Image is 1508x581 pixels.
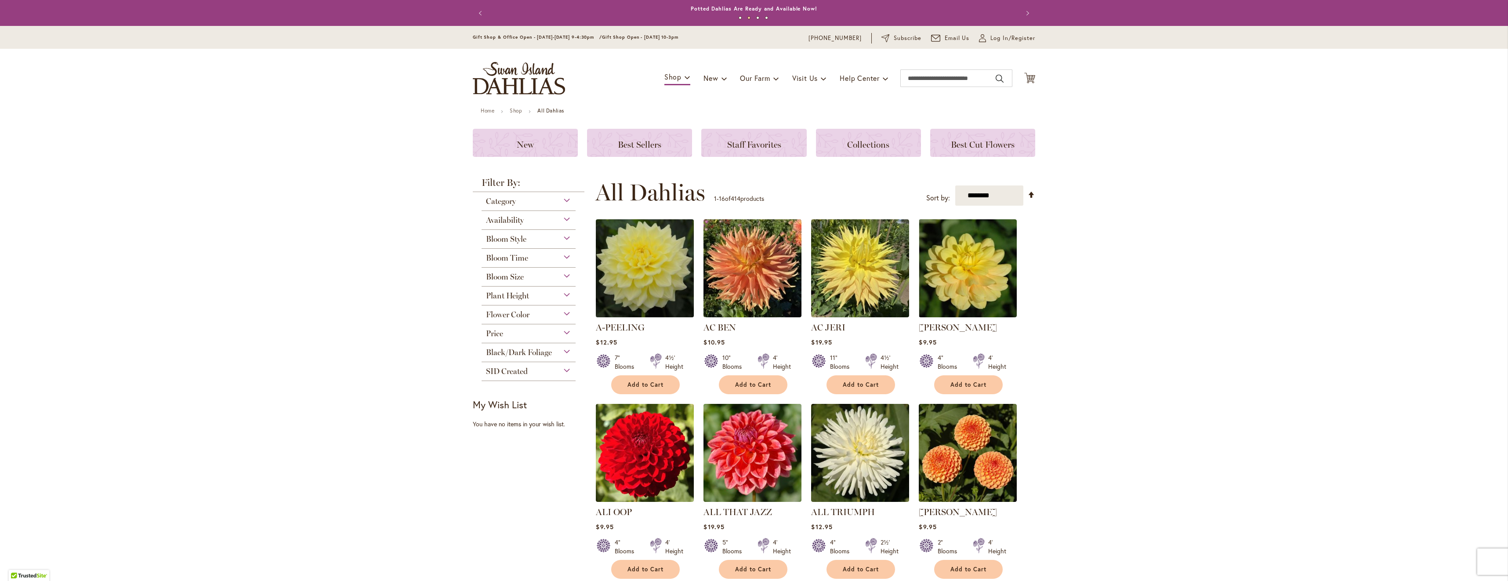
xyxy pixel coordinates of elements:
[473,398,527,411] strong: My Wish List
[510,107,522,114] a: Shop
[811,404,909,502] img: ALL TRIUMPH
[739,16,742,19] button: 1 of 4
[703,404,801,502] img: ALL THAT JAZZ
[703,73,718,83] span: New
[816,129,921,157] a: Collections
[731,194,740,203] span: 414
[727,139,781,150] span: Staff Favorites
[881,353,899,371] div: 4½' Height
[881,538,899,556] div: 2½' Height
[847,139,889,150] span: Collections
[486,348,552,357] span: Black/Dark Foliage
[722,353,747,371] div: 10" Blooms
[811,322,845,333] a: AC JERI
[596,322,645,333] a: A-PEELING
[473,34,602,40] span: Gift Shop & Office Open - [DATE]-[DATE] 9-4:30pm /
[843,381,879,389] span: Add to Cart
[722,538,747,556] div: 5" Blooms
[618,139,661,150] span: Best Sellers
[703,495,801,504] a: ALL THAT JAZZ
[703,311,801,319] a: AC BEN
[979,34,1035,43] a: Log In/Register
[773,538,791,556] div: 4' Height
[486,196,516,206] span: Category
[919,219,1017,317] img: AHOY MATEY
[486,272,524,282] span: Bloom Size
[988,538,1006,556] div: 4' Height
[988,353,1006,371] div: 4' Height
[881,34,921,43] a: Subscribe
[691,5,817,12] a: Potted Dahlias Are Ready and Available Now!
[719,375,787,394] button: Add to Cart
[611,560,680,579] button: Add to Cart
[486,234,526,244] span: Bloom Style
[486,253,528,263] span: Bloom Time
[740,73,770,83] span: Our Farm
[594,217,696,320] img: A-Peeling
[945,34,970,43] span: Email Us
[627,381,663,389] span: Add to Cart
[735,381,771,389] span: Add to Cart
[596,311,694,319] a: A-Peeling
[596,338,617,346] span: $12.95
[990,34,1035,43] span: Log In/Register
[938,538,962,556] div: 2" Blooms
[596,523,613,531] span: $9.95
[473,178,584,192] strong: Filter By:
[826,375,895,394] button: Add to Cart
[765,16,768,19] button: 4 of 4
[919,338,936,346] span: $9.95
[931,34,970,43] a: Email Us
[473,62,565,94] a: store logo
[596,404,694,502] img: ALI OOP
[595,179,705,206] span: All Dahlias
[481,107,494,114] a: Home
[840,73,880,83] span: Help Center
[7,550,31,574] iframe: Launch Accessibility Center
[811,311,909,319] a: AC Jeri
[615,353,639,371] div: 7" Blooms
[934,560,1003,579] button: Add to Cart
[473,420,590,428] div: You have no items in your wish list.
[811,495,909,504] a: ALL TRIUMPH
[473,4,490,22] button: Previous
[665,353,683,371] div: 4½' Height
[773,353,791,371] div: 4' Height
[951,139,1015,150] span: Best Cut Flowers
[611,375,680,394] button: Add to Cart
[808,34,862,43] a: [PHONE_NUMBER]
[537,107,564,114] strong: All Dahlias
[938,353,962,371] div: 4" Blooms
[826,560,895,579] button: Add to Cart
[747,16,750,19] button: 2 of 4
[950,381,986,389] span: Add to Cart
[894,34,921,43] span: Subscribe
[664,72,681,81] span: Shop
[919,523,936,531] span: $9.95
[950,566,986,573] span: Add to Cart
[811,507,875,517] a: ALL TRIUMPH
[473,129,578,157] a: New
[811,338,832,346] span: $19.95
[703,219,801,317] img: AC BEN
[1018,4,1035,22] button: Next
[830,353,855,371] div: 11" Blooms
[486,310,529,320] span: Flower Color
[756,16,759,19] button: 3 of 4
[919,507,997,517] a: [PERSON_NAME]
[735,566,771,573] span: Add to Cart
[919,311,1017,319] a: AHOY MATEY
[926,190,950,206] label: Sort by:
[811,523,832,531] span: $12.95
[486,291,529,301] span: Plant Height
[703,322,736,333] a: AC BEN
[934,375,1003,394] button: Add to Cart
[615,538,639,556] div: 4" Blooms
[703,507,772,517] a: ALL THAT JAZZ
[930,129,1035,157] a: Best Cut Flowers
[714,192,764,206] p: - of products
[596,507,632,517] a: ALI OOP
[665,538,683,556] div: 4' Height
[703,523,724,531] span: $19.95
[596,495,694,504] a: ALI OOP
